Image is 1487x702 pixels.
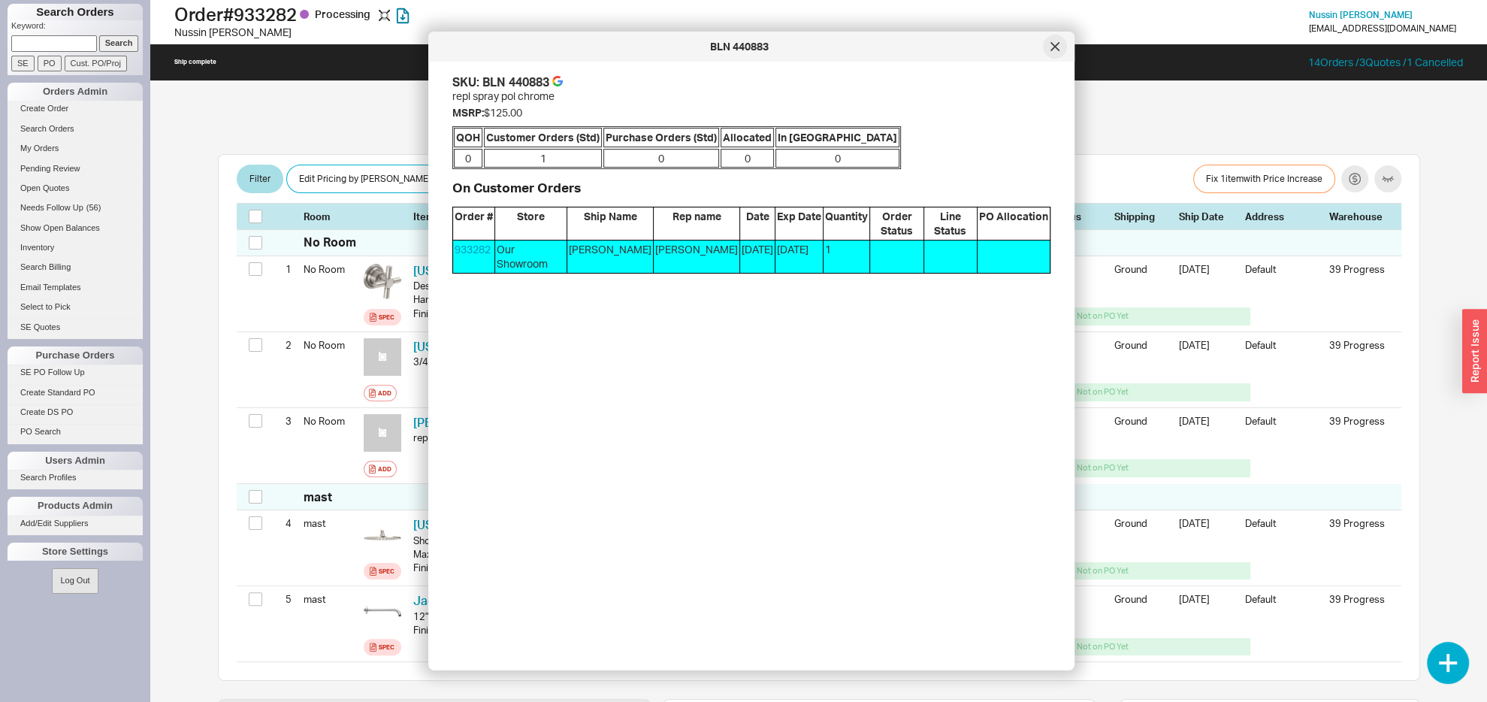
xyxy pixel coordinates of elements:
[364,516,401,554] img: SH-162-10_kql2yp
[721,149,774,168] span: 0
[1245,592,1320,616] div: Default
[174,58,216,66] div: Ship complete
[304,234,356,250] div: No Room
[413,561,808,574] div: Finish : Polished Chrome
[495,207,567,240] span: Store
[453,207,494,240] span: Order #
[740,241,775,273] span: [DATE]
[1077,641,1144,652] div: Not on PO Yet
[315,8,373,20] span: Processing
[870,207,923,240] span: Order Status
[304,210,358,223] div: Room
[413,623,808,637] div: Finish : Polished Chrome
[8,385,143,401] a: Create Standard PO
[1114,210,1170,223] div: Shipping
[249,170,271,188] span: Filter
[413,263,604,278] a: [US_STATE] Faucets TO-30X-W-SN
[1179,262,1236,286] div: [DATE]
[364,262,401,300] img: TO-30X-W-1_chb9ai
[8,101,143,116] a: Create Order
[8,200,143,216] a: Needs Follow Up(56)
[1245,414,1320,438] div: Default
[1179,210,1236,223] div: Ship Date
[775,149,899,168] span: 0
[1077,565,1144,576] div: Not on PO Yet
[740,207,775,240] span: Date
[413,517,624,532] a: [US_STATE] Faucets SH-162-10.25-PC
[775,128,899,147] span: In [GEOGRAPHIC_DATA]
[8,259,143,275] a: Search Billing
[8,240,143,256] a: Inventory
[364,414,401,452] img: no_photo
[482,74,549,90] div: BLN 440883
[1206,170,1322,188] span: Fix 1 item with Price Increase
[413,279,808,292] div: Descanso Wall Or Deck Handle Trim Only
[454,149,482,168] span: 0
[654,207,739,240] span: Rep name
[20,203,83,212] span: Needs Follow Up
[273,586,292,612] div: 5
[304,408,358,434] div: No Room
[978,207,1050,240] span: PO Allocation
[413,210,814,223] div: Item
[364,338,401,376] img: no_photo
[8,424,143,440] a: PO Search
[1329,210,1389,223] div: Warehouse
[304,510,358,536] div: mast
[484,128,602,147] span: Customer Orders (Std)
[364,639,401,655] a: Spec
[1114,414,1170,438] div: Ground
[1329,592,1389,606] div: 39 Progress
[8,141,143,156] a: My Orders
[273,408,292,434] div: 3
[174,4,748,25] h1: Order # 933282
[8,180,143,196] a: Open Quotes
[654,241,739,273] span: [PERSON_NAME]
[603,128,719,147] span: Purchase Orders (Std)
[1309,9,1413,20] span: Nussin [PERSON_NAME]
[174,25,748,40] div: Nussin [PERSON_NAME]
[304,586,358,612] div: mast
[1179,338,1236,362] div: [DATE]
[452,89,555,102] span: repl spray pol chrome
[8,299,143,315] a: Select to Pick
[452,181,1050,195] h3: On Customer Orders
[1179,414,1236,438] div: [DATE]
[1245,516,1320,540] div: Default
[11,56,35,71] input: SE
[8,4,143,20] h1: Search Orders
[413,534,808,547] div: Shower Head
[273,332,292,358] div: 2
[1329,338,1389,352] div: 39 Progress
[495,241,567,273] span: Our Showroom
[413,593,503,608] a: Jaclo 8044-PCH
[484,149,602,168] span: 1
[273,256,292,282] div: 1
[1329,414,1389,428] div: 39 Progress
[1179,516,1236,540] div: [DATE]
[286,165,443,193] button: Edit Pricing by [PERSON_NAME]
[567,207,653,240] span: Ship Name
[1329,262,1389,276] div: 39 Progress
[52,568,98,593] button: Log Out
[8,365,143,380] a: SE PO Follow Up
[1309,10,1413,20] a: Nussin [PERSON_NAME]
[8,83,143,101] div: Orders Admin
[364,461,397,477] button: Add
[379,311,394,323] div: Spec
[8,280,143,295] a: Email Templates
[1077,310,1144,322] div: Not on PO Yet
[8,470,143,486] a: Search Profiles
[484,106,522,119] span: $125.00
[379,565,394,577] div: Spec
[1114,516,1170,540] div: Ground
[8,121,143,137] a: Search Orders
[1114,592,1170,616] div: Ground
[721,128,774,147] span: Allocated
[1308,56,1463,68] a: 14Orders /3Quotes /1 Cancelled
[304,332,358,358] div: No Room
[924,207,977,240] span: Line Status
[413,355,808,368] div: 3/4 vol cart
[299,170,431,188] span: Edit Pricing by [PERSON_NAME]
[20,164,80,173] span: Pending Review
